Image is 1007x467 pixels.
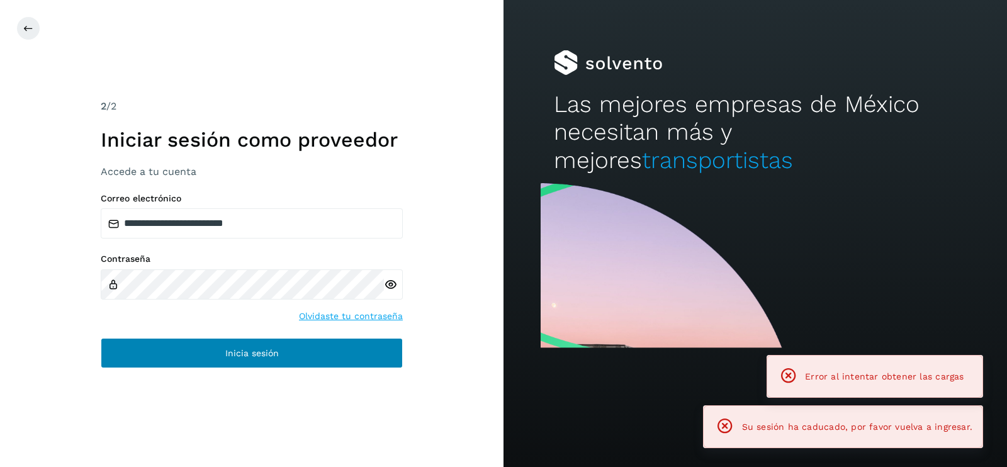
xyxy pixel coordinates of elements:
[101,193,403,204] label: Correo electrónico
[101,99,403,114] div: /2
[805,371,964,381] span: Error al intentar obtener las cargas
[101,338,403,368] button: Inicia sesión
[299,310,403,323] a: Olvidaste tu contraseña
[101,166,403,177] h3: Accede a tu cuenta
[742,422,972,432] span: Su sesión ha caducado, por favor vuelva a ingresar.
[225,349,279,357] span: Inicia sesión
[101,128,403,152] h1: Iniciar sesión como proveedor
[554,91,957,174] h2: Las mejores empresas de México necesitan más y mejores
[642,147,793,174] span: transportistas
[101,254,403,264] label: Contraseña
[101,100,106,112] span: 2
